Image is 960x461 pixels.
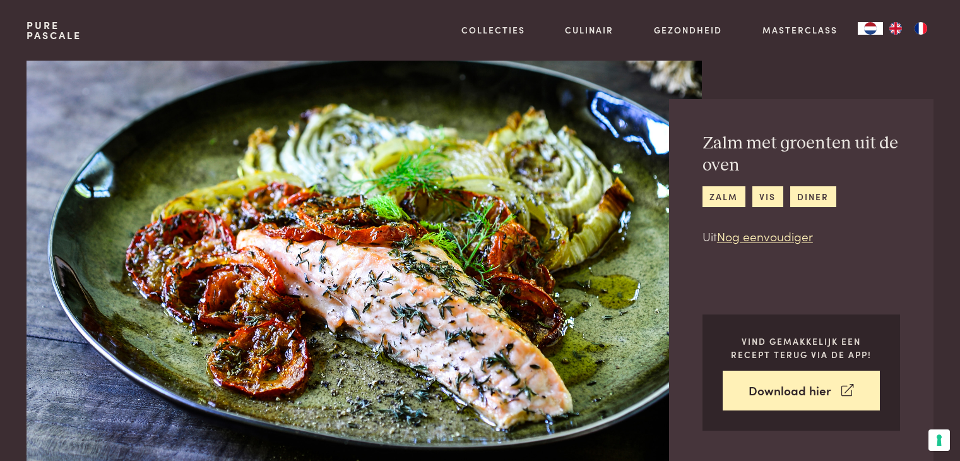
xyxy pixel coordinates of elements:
a: Gezondheid [654,23,722,37]
a: Culinair [565,23,613,37]
p: Uit [702,227,900,246]
aside: Language selected: Nederlands [858,22,933,35]
a: Download hier [723,371,880,410]
a: Nog eenvoudiger [717,227,813,244]
p: Vind gemakkelijk een recept terug via de app! [723,335,880,361]
a: FR [908,22,933,35]
div: Language [858,22,883,35]
a: diner [790,186,836,207]
a: PurePascale [27,20,81,40]
a: EN [883,22,908,35]
ul: Language list [883,22,933,35]
a: Masterclass [762,23,838,37]
a: NL [858,22,883,35]
a: zalm [702,186,745,207]
button: Uw voorkeuren voor toestemming voor trackingtechnologieën [928,429,950,451]
h2: Zalm met groenten uit de oven [702,133,900,176]
a: Collecties [461,23,525,37]
a: vis [752,186,783,207]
